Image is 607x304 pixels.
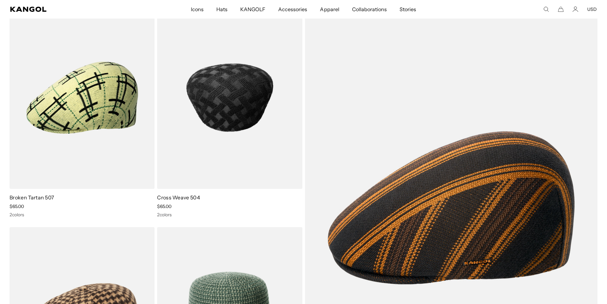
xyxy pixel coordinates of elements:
div: 2 colors [10,212,155,218]
div: 2 colors [157,212,302,218]
button: USD [587,6,597,12]
a: Cross Weave 504 [157,194,200,201]
span: $65.00 [10,204,24,209]
summary: Search here [543,6,549,12]
a: Account [573,6,578,12]
button: Cart [558,6,564,12]
img: Broken Tartan 507 [10,6,155,189]
span: $65.00 [157,204,171,209]
img: Cross Weave 504 [157,6,302,189]
a: Kangol [10,7,126,12]
a: Broken Tartan 507 [10,194,54,201]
